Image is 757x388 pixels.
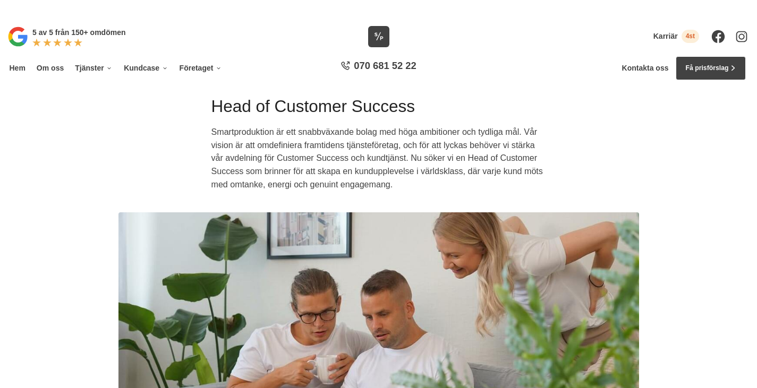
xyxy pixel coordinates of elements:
a: Hem [7,56,27,80]
a: Företaget [177,56,224,80]
a: 070 681 52 22 [337,59,420,77]
span: 070 681 52 22 [354,59,416,73]
a: Tjänster [73,56,115,80]
span: Karriär [653,32,678,41]
a: Kontakta oss [622,64,669,73]
a: Kundcase [122,56,170,80]
p: Smartproduktion är ett snabbväxande bolag med höga ambitioner och tydliga mål. Vår vision är att ... [211,125,546,196]
a: Läs pressmeddelandet här! [410,4,497,12]
span: 4st [682,30,699,43]
a: Om oss [35,56,65,80]
p: 5 av 5 från 150+ omdömen [32,27,125,38]
a: Få prisförslag [676,56,746,80]
h1: Head of Customer Success [211,95,546,125]
span: Få prisförslag [685,63,728,73]
a: Karriär 4st [653,30,699,43]
p: Vi vann Årets Unga Företagare i Dalarna 2024 – [4,4,753,13]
